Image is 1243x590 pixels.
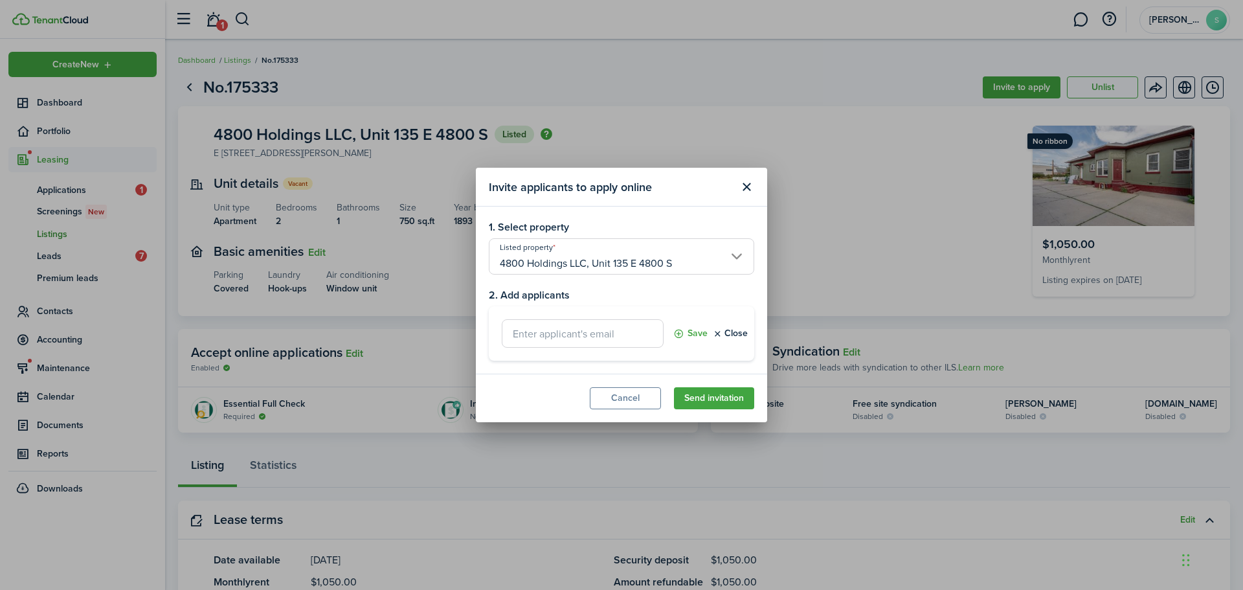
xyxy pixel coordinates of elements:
button: Close modal [735,176,757,198]
button: Send invitation [674,387,754,409]
button: Cancel [590,387,661,409]
h4: 2. Add applicants [489,288,754,303]
button: Close [712,319,748,348]
input: Select listed property [489,238,754,275]
button: Save [673,319,708,348]
div: Drag [1182,541,1190,580]
modal-title: Invite applicants to apply online [489,174,732,199]
input: Enter applicant's email [502,319,664,348]
iframe: Chat Widget [1178,528,1243,590]
h4: 1. Select property [489,220,754,235]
